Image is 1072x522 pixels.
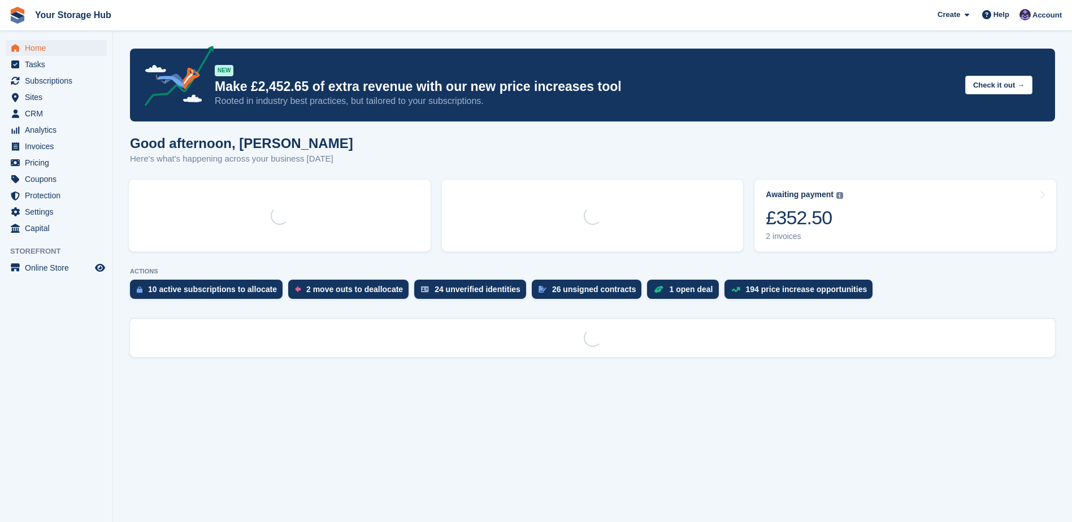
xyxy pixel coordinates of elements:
span: Online Store [25,260,93,276]
a: menu [6,188,107,203]
a: Awaiting payment £352.50 2 invoices [754,180,1056,251]
p: Rooted in industry best practices, but tailored to your subscriptions. [215,95,956,107]
a: menu [6,260,107,276]
h1: Good afternoon, [PERSON_NAME] [130,136,353,151]
a: 2 move outs to deallocate [288,280,414,304]
div: 2 invoices [766,232,843,241]
p: Make £2,452.65 of extra revenue with our new price increases tool [215,79,956,95]
a: menu [6,73,107,89]
a: 10 active subscriptions to allocate [130,280,288,304]
div: 10 active subscriptions to allocate [148,285,277,294]
div: £352.50 [766,206,843,229]
span: Subscriptions [25,73,93,89]
a: menu [6,106,107,121]
span: Storefront [10,246,112,257]
p: ACTIONS [130,268,1055,275]
a: menu [6,40,107,56]
span: Create [938,9,960,20]
span: Coupons [25,171,93,187]
span: Home [25,40,93,56]
img: Liam Beddard [1019,9,1031,20]
a: 24 unverified identities [414,280,532,304]
span: Sites [25,89,93,105]
span: Settings [25,204,93,220]
a: 26 unsigned contracts [532,280,648,304]
img: move_outs_to_deallocate_icon-f764333ba52eb49d3ac5e1228854f67142a1ed5810a6f6cc68b1a99e826820c5.svg [295,286,301,293]
span: Pricing [25,155,93,171]
a: Preview store [93,261,107,275]
div: 1 open deal [669,285,713,294]
a: 194 price increase opportunities [724,280,879,304]
a: menu [6,56,107,72]
img: icon-info-grey-7440780725fd019a000dd9b08b2336e03edf1995a4989e88bcd33f0948082b44.svg [836,192,843,199]
img: deal-1b604bf984904fb50ccaf53a9ad4b4a5d6e5aea283cecdc64d6e3604feb123c2.svg [654,285,663,293]
span: Account [1032,10,1062,21]
img: stora-icon-8386f47178a22dfd0bd8f6a31ec36ba5ce8667c1dd55bd0f319d3a0aa187defe.svg [9,7,26,24]
div: Awaiting payment [766,190,834,199]
img: price-adjustments-announcement-icon-8257ccfd72463d97f412b2fc003d46551f7dbcb40ab6d574587a9cd5c0d94... [135,46,214,110]
a: menu [6,122,107,138]
span: Capital [25,220,93,236]
span: Invoices [25,138,93,154]
div: 2 move outs to deallocate [306,285,403,294]
span: Analytics [25,122,93,138]
a: Your Storage Hub [31,6,116,24]
a: menu [6,171,107,187]
img: contract_signature_icon-13c848040528278c33f63329250d36e43548de30e8caae1d1a13099fd9432cc5.svg [539,286,546,293]
a: menu [6,204,107,220]
div: 194 price increase opportunities [746,285,867,294]
span: Protection [25,188,93,203]
span: CRM [25,106,93,121]
span: Tasks [25,56,93,72]
div: NEW [215,65,233,76]
span: Help [993,9,1009,20]
img: price_increase_opportunities-93ffe204e8149a01c8c9dc8f82e8f89637d9d84a8eef4429ea346261dce0b2c0.svg [731,287,740,292]
a: menu [6,155,107,171]
div: 24 unverified identities [435,285,520,294]
a: menu [6,220,107,236]
div: 26 unsigned contracts [552,285,636,294]
a: 1 open deal [647,280,724,304]
img: active_subscription_to_allocate_icon-d502201f5373d7db506a760aba3b589e785aa758c864c3986d89f69b8ff3... [137,286,142,293]
p: Here's what's happening across your business [DATE] [130,153,353,166]
a: menu [6,138,107,154]
button: Check it out → [965,76,1032,94]
a: menu [6,89,107,105]
img: verify_identity-adf6edd0f0f0b5bbfe63781bf79b02c33cf7c696d77639b501bdc392416b5a36.svg [421,286,429,293]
